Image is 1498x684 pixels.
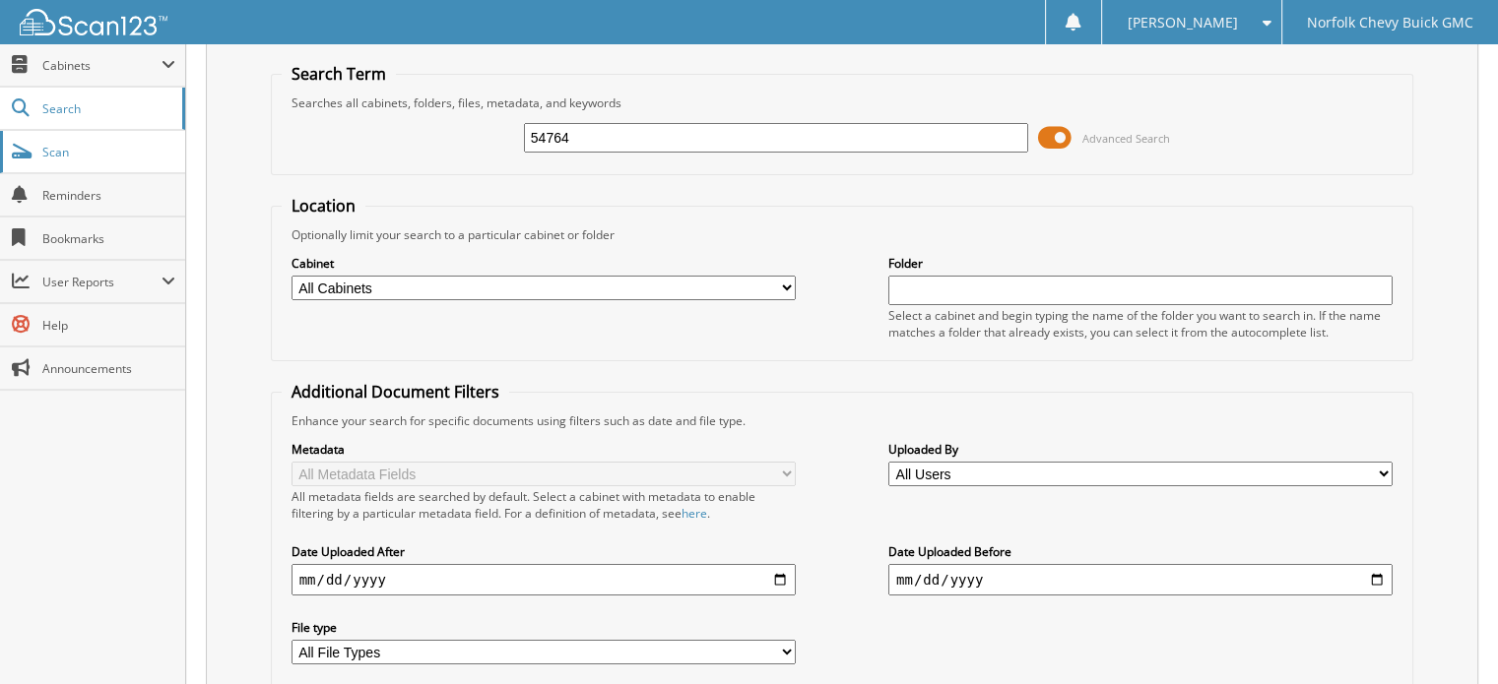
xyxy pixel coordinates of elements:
label: Uploaded By [888,441,1393,458]
legend: Location [282,195,365,217]
div: Select a cabinet and begin typing the name of the folder you want to search in. If the name match... [888,307,1393,341]
a: here [682,505,707,522]
label: Date Uploaded Before [888,543,1393,560]
span: User Reports [42,274,162,290]
span: [PERSON_NAME] [1127,17,1237,29]
span: Scan [42,144,175,160]
span: Norfolk Chevy Buick GMC [1307,17,1473,29]
label: Cabinet [292,255,796,272]
span: Help [42,317,175,334]
div: Searches all cabinets, folders, files, metadata, and keywords [282,94,1403,111]
span: Search [42,100,172,117]
span: Cabinets [42,57,162,74]
div: Enhance your search for specific documents using filters such as date and file type. [282,412,1403,429]
div: All metadata fields are searched by default. Select a cabinet with metadata to enable filtering b... [292,488,796,522]
span: Bookmarks [42,230,175,247]
span: Announcements [42,360,175,377]
span: Reminders [42,187,175,204]
input: start [292,564,796,595]
span: Advanced Search [1082,131,1170,146]
iframe: Chat Widget [1400,590,1498,684]
legend: Additional Document Filters [282,381,509,403]
label: File type [292,619,796,636]
label: Metadata [292,441,796,458]
label: Folder [888,255,1393,272]
input: end [888,564,1393,595]
label: Date Uploaded After [292,543,796,560]
img: scan123-logo-white.svg [20,9,167,35]
legend: Search Term [282,63,396,85]
div: Optionally limit your search to a particular cabinet or folder [282,226,1403,243]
